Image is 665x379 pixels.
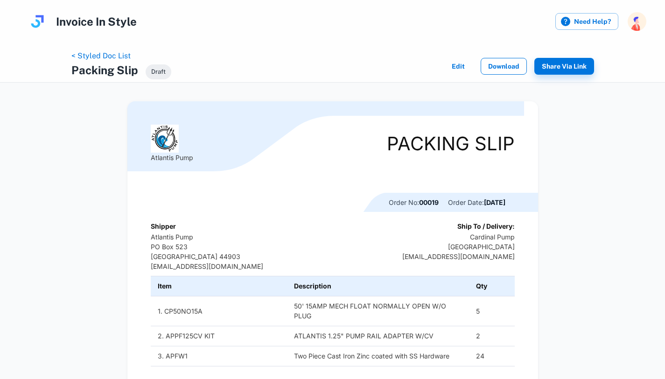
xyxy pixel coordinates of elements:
[56,13,137,30] h4: Invoice In Style
[469,326,515,346] td: 2
[443,58,473,75] button: Edit
[402,232,515,261] p: Cardinal Pump [GEOGRAPHIC_DATA] [EMAIL_ADDRESS][DOMAIN_NAME]
[469,276,515,296] th: Qty
[146,67,171,77] span: Draft
[287,326,469,346] td: ATLANTIS 1.25" PUMP RAIL ADAPTER W/CV
[555,13,618,30] label: Need Help?
[151,276,287,296] th: Item
[628,12,646,31] img: photoURL
[287,346,469,366] td: Two Piece Cast Iron Zinc coated with SS Hardware
[534,58,594,75] button: Share via Link
[287,296,469,326] td: 50' 15AMP MECH FLOAT NORMALLY OPEN W/O PLUG
[71,51,131,60] a: < Styled Doc List
[71,50,171,62] nav: breadcrumb
[287,276,469,296] th: Description
[71,62,138,78] h4: Packing Slip
[481,58,527,75] button: Download
[151,125,193,162] div: Atlantis Pump
[469,296,515,326] td: 5
[151,296,287,326] td: 1. CP50NO15A
[28,12,47,31] img: logo.svg
[151,222,176,230] b: Shipper
[387,134,515,153] div: Packing Slip
[151,232,263,271] p: Atlantis Pump PO Box 523 [GEOGRAPHIC_DATA] 44903 [EMAIL_ADDRESS][DOMAIN_NAME]
[151,326,287,346] td: 2. APPF125CV KIT
[457,222,515,230] b: Ship To / Delivery:
[151,346,287,366] td: 3. APFW1
[469,346,515,366] td: 24
[151,125,179,153] img: Logo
